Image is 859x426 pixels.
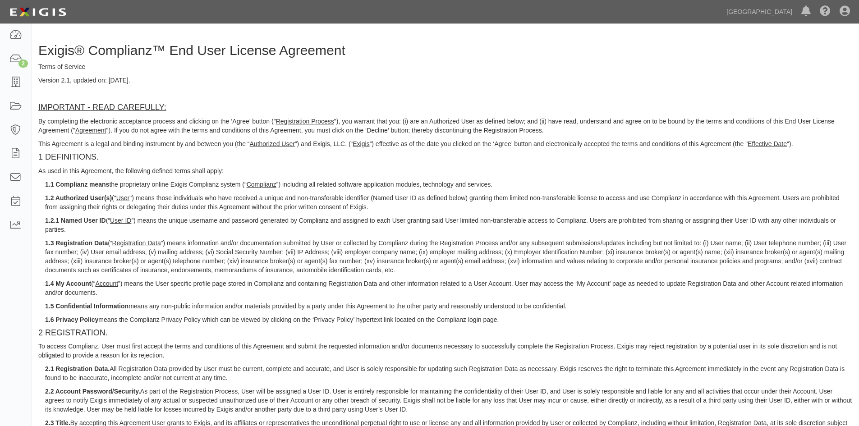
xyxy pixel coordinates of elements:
p: means the Complianz Privacy Policy which can be viewed by clicking on the ‘Privacy Policy’ hypert... [45,315,852,324]
p: (" ") means those individuals who have received a unique and non-transferable identifier (Named U... [45,193,852,211]
h4: 1 DEFINITIONS. [38,153,852,162]
i: Help Center - Complianz [820,6,831,17]
u: Account [96,280,119,287]
strong: 1.2.1 Named User ID [45,217,106,224]
p: Terms of Service [38,62,852,71]
p: All Registration Data provided by User must be current, complete and accurate, and User is solely... [45,364,852,382]
u: Authorized User [250,140,295,147]
p: By completing the electronic acceptance process and clicking on the ‘Agree’ button (" "), you war... [38,117,852,135]
u: User ID [110,217,131,224]
p: the proprietary online Exigis Complianz system (“ ”) including all related software application m... [45,180,852,189]
p: Version 2.1, updated on: [DATE]. [38,76,852,85]
u: IMPORTANT - READ CAREFULLY: [38,103,166,112]
u: Registration Data [112,239,161,247]
p: (“ ”) means information and/or documentation submitted by User or collected by Complianz during t... [45,238,852,275]
u: Agreement [75,127,106,134]
p: To access Complianz, User must first accept the terms and conditions of this Agreement and submit... [38,342,852,360]
strong: 1.6 Privacy Policy [45,316,98,323]
div: 2 [18,60,28,68]
strong: 2.2 Account Password/Security. [45,388,140,395]
p: (“ ”) means the User specific profile page stored in Complianz and containing Registration Data a... [45,279,852,297]
strong: 1.2 Authorized User(s) [45,194,112,202]
p: As part of the Registration Process, User will be assigned a User ID. User is entirely responsibl... [45,387,852,414]
strong: 2.1 Registration Data. [45,365,110,372]
strong: 1.3 Registration Data [45,239,108,247]
u: Complianz [247,181,276,188]
u: Exigis [353,140,369,147]
p: means any non-public information and/or materials provided by a party under this Agreement to the... [45,302,852,311]
h2: Exigis® Complianz™ End User License Agreement [38,43,852,58]
strong: 1.5 Confidential Information [45,302,129,310]
u: Registration Process [276,118,334,125]
p: (“ ”) means the unique username and password generated by Complianz and assigned to each User gra... [45,216,852,234]
strong: 1.4 My Account [45,280,91,287]
u: User [116,194,130,202]
a: [GEOGRAPHIC_DATA] [722,3,797,21]
u: Effective Date [748,140,787,147]
strong: 1.1 Complianz means [45,181,109,188]
p: This Agreement is a legal and binding instrument by and between you (the “ ”) and Exigis, LLC. (“... [38,139,852,148]
h4: 2 REGISTRATION. [38,329,852,338]
p: As used in this Agreement, the following defined terms shall apply: [38,166,852,175]
img: logo-5460c22ac91f19d4615b14bd174203de0afe785f0fc80cf4dbbc73dc1793850b.png [7,4,69,20]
